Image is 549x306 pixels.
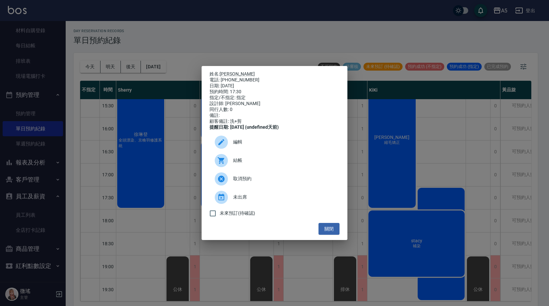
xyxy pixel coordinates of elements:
[220,71,255,76] a: [PERSON_NAME]
[209,89,340,95] div: 預約時間: 17:30
[209,151,340,170] a: 結帳
[233,157,334,164] span: 結帳
[209,119,340,124] div: 顧客備註: 洗+剪
[209,124,340,130] div: 提醒日期: [DATE] (undefined天前)
[209,77,340,83] div: 電話: [PHONE_NUMBER]
[318,223,340,235] button: 關閉
[209,95,340,101] div: 指定/不指定: 指定
[209,170,340,188] div: 取消預約
[220,210,255,217] span: 未來預訂(待確認)
[209,101,340,107] div: 設計師: [PERSON_NAME]
[209,188,340,207] div: 未出席
[233,139,334,145] span: 編輯
[209,83,340,89] div: 日期: [DATE]
[209,133,340,151] div: 編輯
[233,175,334,182] span: 取消預約
[233,194,334,201] span: 未出席
[209,107,340,113] div: 同行人數: 0
[209,71,340,77] p: 姓名:
[209,113,340,119] div: 備註:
